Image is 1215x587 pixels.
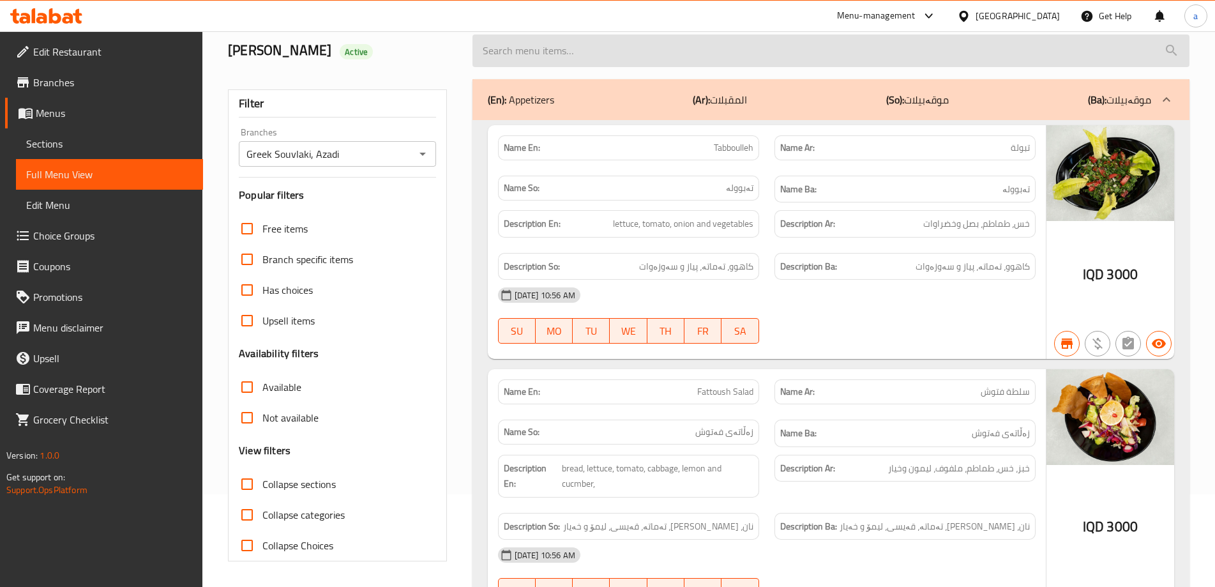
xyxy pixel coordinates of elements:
[615,322,642,340] span: WE
[697,385,753,399] span: Fattoush Salad
[886,90,904,109] b: (So):
[26,197,193,213] span: Edit Menu
[6,469,65,485] span: Get support on:
[33,75,193,90] span: Branches
[504,181,540,195] strong: Name So:
[340,46,373,58] span: Active
[916,259,1030,275] span: کاهوو، تەماتە، پیاز و سەوزەوات
[239,346,319,361] h3: Availability filters
[228,41,457,60] h2: [PERSON_NAME]
[1085,331,1110,356] button: Purchased item
[886,92,949,107] p: موقەبیلات
[1046,125,1174,221] img: Greek_Souvlaki_Tabboulleh638632909267209580.jpg
[714,141,753,155] span: Tabboulleh
[5,404,203,435] a: Grocery Checklist
[40,447,59,464] span: 1.0.0
[695,425,753,439] span: زەڵاتەی فەتوش
[262,507,345,522] span: Collapse categories
[262,313,315,328] span: Upsell items
[780,385,815,399] strong: Name Ar:
[262,538,333,553] span: Collapse Choices
[888,461,1030,476] span: خبز، خس، طماطم، ملفوف، ليمون وخيار
[1083,262,1104,287] span: IQD
[541,322,568,340] span: MO
[414,145,432,163] button: Open
[16,159,203,190] a: Full Menu View
[5,67,203,98] a: Branches
[1088,90,1106,109] b: (Ba):
[780,461,835,476] strong: Description Ar:
[647,318,684,344] button: TH
[36,105,193,121] span: Menus
[239,188,435,202] h3: Popular filters
[727,322,753,340] span: SA
[504,141,540,155] strong: Name En:
[1106,262,1138,287] span: 3000
[504,461,559,492] strong: Description En:
[262,410,319,425] span: Not available
[262,221,308,236] span: Free items
[262,379,301,395] span: Available
[613,216,753,232] span: lettuce, tomato, onion and vegetables
[504,216,561,232] strong: Description En:
[33,412,193,427] span: Grocery Checklist
[690,322,716,340] span: FR
[504,322,531,340] span: SU
[610,318,647,344] button: WE
[504,519,560,535] strong: Description So:
[33,320,193,335] span: Menu disclaimer
[1083,514,1104,539] span: IQD
[573,318,610,344] button: TU
[780,141,815,155] strong: Name Ar:
[780,181,817,197] strong: Name Ba:
[33,289,193,305] span: Promotions
[488,92,554,107] p: Appetizers
[780,425,817,441] strong: Name Ba:
[33,228,193,243] span: Choice Groups
[1088,92,1151,107] p: موقەبیلات
[509,549,580,561] span: [DATE] 10:56 AM
[33,351,193,366] span: Upsell
[33,44,193,59] span: Edit Restaurant
[262,476,336,492] span: Collapse sections
[693,90,710,109] b: (Ar):
[239,443,291,458] h3: View filters
[340,44,373,59] div: Active
[5,312,203,343] a: Menu disclaimer
[6,447,38,464] span: Version:
[16,190,203,220] a: Edit Menu
[780,216,835,232] strong: Description Ar:
[693,92,747,107] p: المقبلات
[33,381,193,397] span: Coverage Report
[33,259,193,274] span: Coupons
[472,79,1189,120] div: (En): Appetizers(Ar):المقبلات(So):موقەبیلات(Ba):موقەبیلات
[1054,331,1080,356] button: Branch specific item
[837,8,916,24] div: Menu-management
[5,251,203,282] a: Coupons
[684,318,721,344] button: FR
[578,322,605,340] span: TU
[840,519,1030,535] span: نان، کاهوو، تەماتە، قەیسی، لیمۆ و خەیار
[1146,331,1172,356] button: Available
[562,461,753,492] span: bread, lettuce, tomato, cabbage, lemon and cucmber,
[536,318,573,344] button: MO
[639,259,753,275] span: کاهوو، تەماتە، پیاز و سەوزەوات
[1046,369,1174,465] img: Greek_Souvlaki_Fattoush_S638632909399592784.jpg
[504,385,540,399] strong: Name En:
[26,167,193,182] span: Full Menu View
[262,252,353,267] span: Branch specific items
[563,519,753,535] span: نان، کاهوو، تەماتە، قەیسی، لیمۆ و خەیار
[726,181,753,195] span: تەبوولە
[981,385,1030,399] span: سلطة فتوش
[498,318,536,344] button: SU
[976,9,1060,23] div: [GEOGRAPHIC_DATA]
[5,98,203,128] a: Menus
[5,282,203,312] a: Promotions
[780,259,837,275] strong: Description Ba:
[472,34,1189,67] input: search
[509,289,580,301] span: [DATE] 10:56 AM
[653,322,679,340] span: TH
[262,282,313,298] span: Has choices
[504,259,560,275] strong: Description So:
[1011,141,1030,155] span: تبولة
